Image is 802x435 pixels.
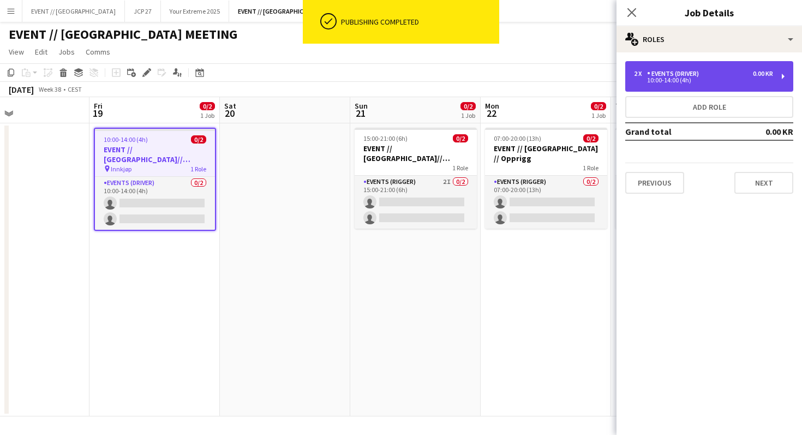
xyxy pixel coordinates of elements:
[353,107,368,120] span: 21
[485,101,499,111] span: Mon
[485,176,607,229] app-card-role: Events (Rigger)0/207:00-20:00 (13h)
[647,70,703,78] div: Events (Driver)
[200,111,214,120] div: 1 Job
[81,45,115,59] a: Comms
[125,1,161,22] button: JCP 27
[94,128,216,231] app-job-card: 10:00-14:00 (4h)0/2EVENT // [GEOGRAPHIC_DATA]// Innkjøp Innkjøp1 RoleEvents (Driver)0/210:00-14:0...
[591,102,606,110] span: 0/2
[494,134,541,142] span: 07:00-20:00 (13h)
[485,144,607,163] h3: EVENT // [GEOGRAPHIC_DATA] // Opprigg
[9,84,34,95] div: [DATE]
[4,45,28,59] a: View
[615,144,738,163] h3: EVENT // [GEOGRAPHIC_DATA] // Tilbakelevering
[355,128,477,229] app-job-card: 15:00-21:00 (6h)0/2EVENT // [GEOGRAPHIC_DATA]// Opprigg1 RoleEvents (Rigger)2I0/215:00-21:00 (6h)
[95,177,215,230] app-card-role: Events (Driver)0/210:00-14:00 (4h)
[224,101,236,111] span: Sat
[161,1,229,22] button: Your Extreme 2025
[190,165,206,173] span: 1 Role
[615,101,628,111] span: Tue
[634,78,773,83] div: 10:00-14:00 (4h)
[104,135,148,144] span: 10:00-14:00 (4h)
[485,128,607,229] app-job-card: 07:00-20:00 (13h)0/2EVENT // [GEOGRAPHIC_DATA] // Opprigg1 RoleEvents (Rigger)0/207:00-20:00 (13h)
[94,101,103,111] span: Fri
[355,101,368,111] span: Sun
[54,45,79,59] a: Jobs
[729,123,793,140] td: 0.00 KR
[229,1,361,22] button: EVENT // [GEOGRAPHIC_DATA] MEETING
[734,172,793,194] button: Next
[92,107,103,120] span: 19
[86,47,110,57] span: Comms
[634,70,647,78] div: 2 x
[583,134,598,142] span: 0/2
[753,70,773,78] div: 0.00 KR
[615,176,738,229] app-card-role: Events (Driver)0/210:00-14:00 (4h)
[31,45,52,59] a: Edit
[36,85,63,93] span: Week 38
[461,111,475,120] div: 1 Job
[625,172,684,194] button: Previous
[363,134,408,142] span: 15:00-21:00 (6h)
[68,85,82,93] div: CEST
[355,176,477,229] app-card-role: Events (Rigger)2I0/215:00-21:00 (6h)
[223,107,236,120] span: 20
[35,47,47,57] span: Edit
[625,123,729,140] td: Grand total
[200,102,215,110] span: 0/2
[615,128,738,229] app-job-card: 10:00-14:00 (4h)0/2EVENT // [GEOGRAPHIC_DATA] // Tilbakelevering Tilbakelevering1 RoleEvents (Dri...
[111,165,131,173] span: Innkjøp
[22,1,125,22] button: EVENT // [GEOGRAPHIC_DATA]
[9,47,24,57] span: View
[614,107,628,120] span: 23
[617,26,802,52] div: Roles
[452,164,468,172] span: 1 Role
[341,17,495,27] div: Publishing completed
[625,96,793,118] button: Add role
[583,164,598,172] span: 1 Role
[453,134,468,142] span: 0/2
[460,102,476,110] span: 0/2
[95,145,215,164] h3: EVENT // [GEOGRAPHIC_DATA]// Innkjøp
[483,107,499,120] span: 22
[591,111,606,120] div: 1 Job
[58,47,75,57] span: Jobs
[355,144,477,163] h3: EVENT // [GEOGRAPHIC_DATA]// Opprigg
[191,135,206,144] span: 0/2
[9,26,237,43] h1: EVENT // [GEOGRAPHIC_DATA] MEETING
[617,5,802,20] h3: Job Details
